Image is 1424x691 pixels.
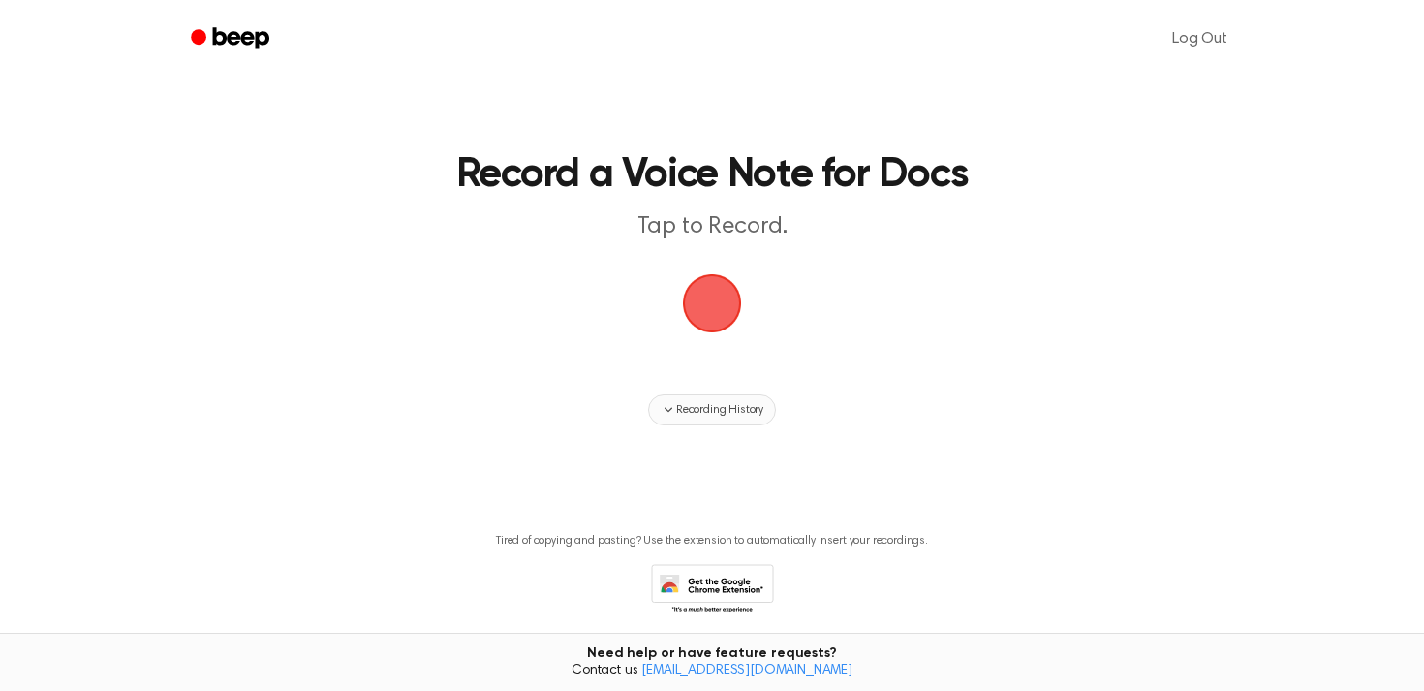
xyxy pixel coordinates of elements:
img: Beep Logo [683,274,741,332]
a: [EMAIL_ADDRESS][DOMAIN_NAME] [641,664,852,677]
a: Beep [177,20,287,58]
h1: Record a Voice Note for Docs [216,155,1208,196]
p: Tired of copying and pasting? Use the extension to automatically insert your recordings. [496,534,928,549]
span: Recording History [676,401,763,419]
span: Contact us [12,663,1412,680]
p: Tap to Record. [340,211,1084,243]
a: Log Out [1153,16,1247,62]
button: Recording History [648,394,776,425]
